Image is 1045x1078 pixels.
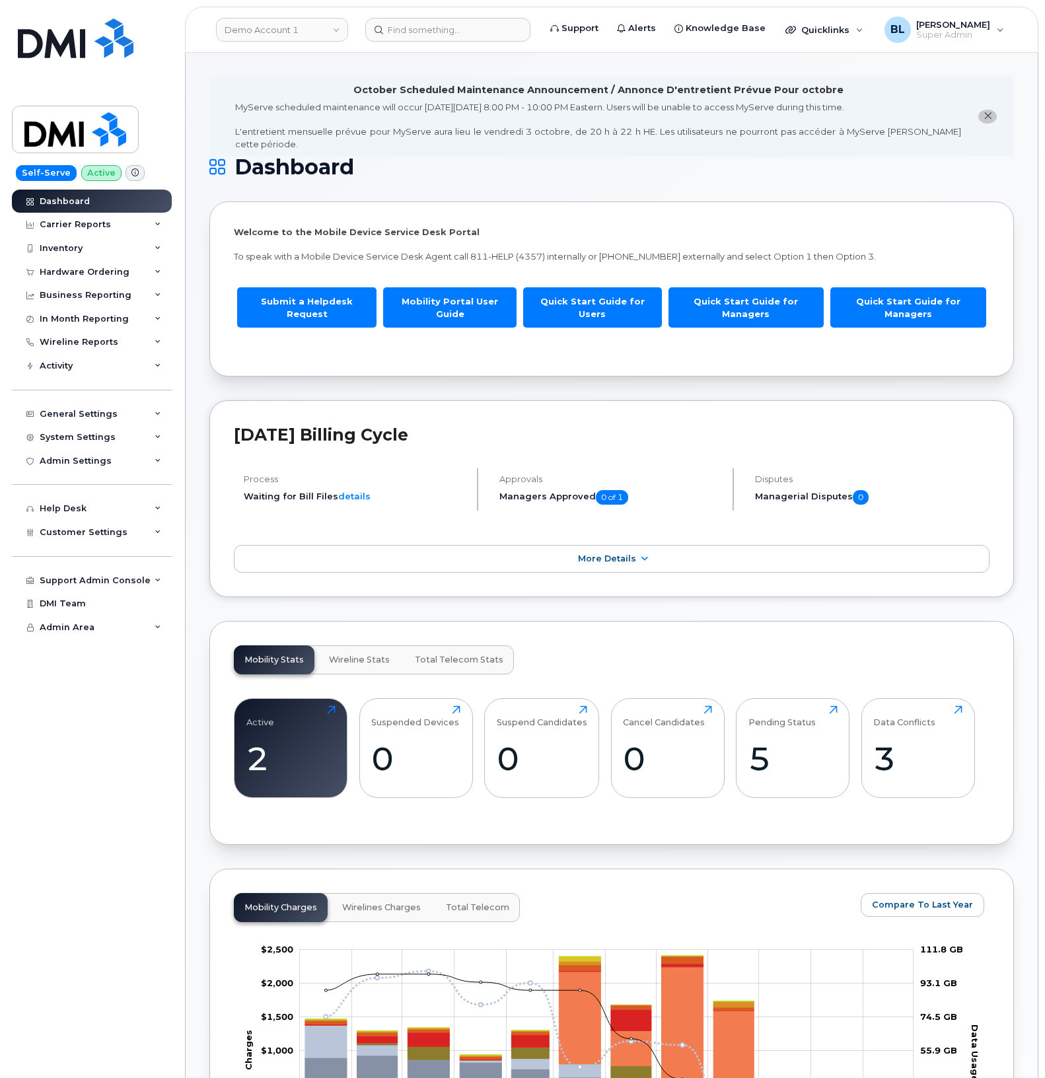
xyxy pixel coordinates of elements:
tspan: 93.1 GB [920,978,957,988]
tspan: $1,500 [261,1011,293,1022]
tspan: 55.9 GB [920,1045,957,1056]
h5: Managers Approved [499,490,721,505]
div: 0 [623,739,712,778]
span: Wirelines Charges [342,902,421,913]
div: Active [246,705,274,727]
g: $0 [261,1045,293,1056]
div: 3 [873,739,962,778]
g: $0 [261,978,293,988]
span: Compare To Last Year [872,898,973,911]
div: Pending Status [748,705,816,727]
g: $0 [261,1011,293,1022]
tspan: 111.8 GB [920,944,963,954]
div: MyServe scheduled maintenance will occur [DATE][DATE] 8:00 PM - 10:00 PM Eastern. Users will be u... [235,101,961,150]
button: Compare To Last Year [861,893,984,917]
div: Data Conflicts [873,705,935,727]
div: October Scheduled Maintenance Announcement / Annonce D'entretient Prévue Pour octobre [353,83,844,97]
tspan: Charges [243,1030,254,1070]
a: Mobility Portal User Guide [383,287,516,328]
li: Waiting for Bill Files [244,490,466,503]
h4: Disputes [755,474,990,484]
h5: Managerial Disputes [755,490,990,505]
p: Welcome to the Mobile Device Service Desk Portal [234,226,990,238]
h2: [DATE] Billing Cycle [234,425,990,445]
span: Total Telecom [446,902,509,913]
p: To speak with a Mobile Device Service Desk Agent call 811-HELP (4357) internally or [PHONE_NUMBER... [234,250,990,263]
span: Dashboard [234,157,354,177]
tspan: 74.5 GB [920,1011,957,1022]
a: Active2 [246,705,336,790]
a: details [338,491,371,501]
a: Quick Start Guide for Users [523,287,662,328]
div: Suspended Devices [371,705,459,727]
a: Cancel Candidates0 [623,705,712,790]
span: 0 of 1 [596,490,628,505]
a: Quick Start Guide for Managers [668,287,824,328]
h4: Approvals [499,474,721,484]
a: Submit a Helpdesk Request [237,287,377,328]
span: Wireline Stats [329,655,390,665]
a: Suspended Devices0 [371,705,460,790]
div: Suspend Candidates [497,705,587,727]
h4: Process [244,474,466,484]
div: 0 [497,739,587,778]
span: Total Telecom Stats [415,655,503,665]
g: $0 [261,944,293,954]
div: 5 [748,739,838,778]
a: Pending Status5 [748,705,838,790]
a: Quick Start Guide for Managers [830,287,986,328]
tspan: $1,000 [261,1045,293,1056]
tspan: $2,500 [261,944,293,954]
span: More Details [578,554,636,563]
button: close notification [978,110,997,124]
div: Cancel Candidates [623,705,705,727]
div: 0 [371,739,460,778]
div: 2 [246,739,336,778]
span: 0 [853,490,869,505]
tspan: $2,000 [261,978,293,988]
a: Suspend Candidates0 [497,705,587,790]
a: Data Conflicts3 [873,705,962,790]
